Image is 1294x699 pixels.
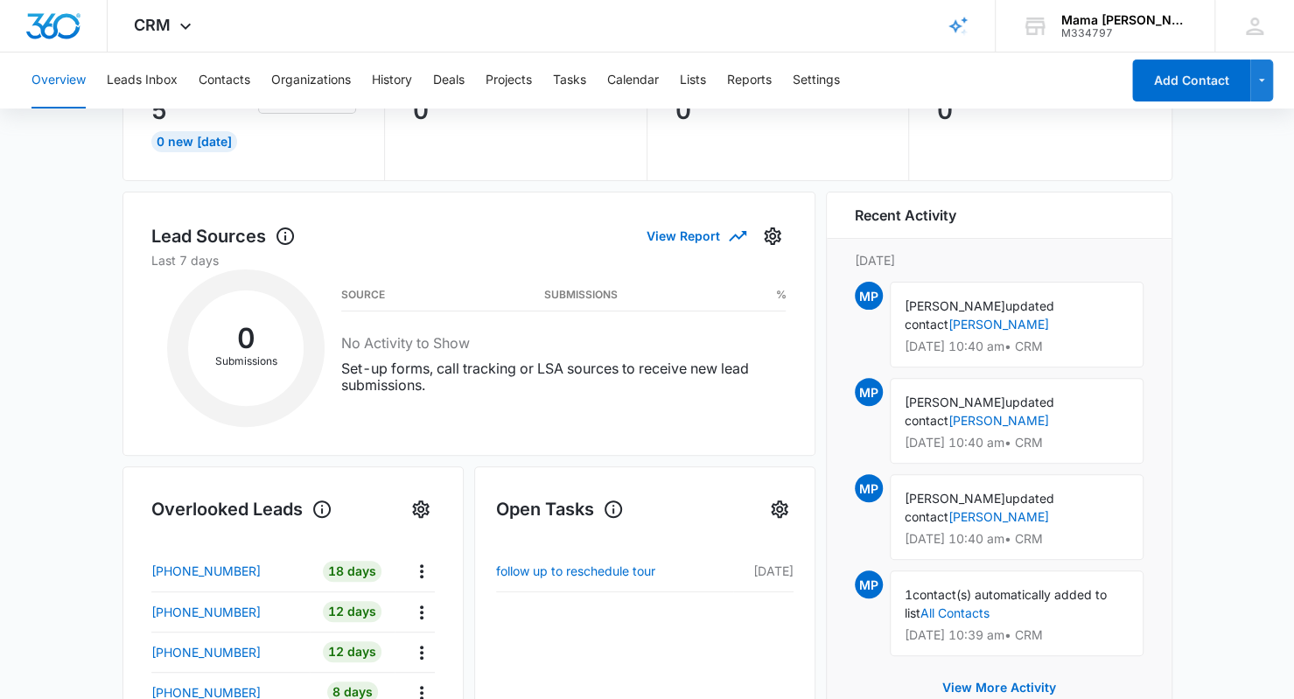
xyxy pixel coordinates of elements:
[775,290,786,299] h3: %
[151,643,311,661] a: [PHONE_NUMBER]
[855,282,883,310] span: MP
[607,52,659,108] button: Calendar
[151,251,787,269] p: Last 7 days
[151,131,237,152] div: 0 New [DATE]
[151,562,311,580] a: [PHONE_NUMBER]
[151,223,296,249] h1: Lead Sources
[1132,59,1250,101] button: Add Contact
[920,605,990,620] a: All Contacts
[408,557,435,584] button: Actions
[937,96,953,124] p: 0
[407,495,435,523] button: Settings
[486,52,532,108] button: Projects
[675,96,691,124] p: 0
[151,96,167,124] p: 5
[905,395,1005,409] span: [PERSON_NAME]
[134,16,171,34] span: CRM
[905,629,1129,641] p: [DATE] 10:39 am • CRM
[680,52,706,108] button: Lists
[905,491,1005,506] span: [PERSON_NAME]
[948,317,1049,332] a: [PERSON_NAME]
[733,562,794,580] p: [DATE]
[408,639,435,666] button: Actions
[188,327,304,350] h2: 0
[372,52,412,108] button: History
[905,587,913,602] span: 1
[855,205,956,226] h6: Recent Activity
[341,360,786,394] p: Set-up forms, call tracking or LSA sources to receive new lead submissions.
[1061,27,1189,39] div: account id
[199,52,250,108] button: Contacts
[727,52,772,108] button: Reports
[341,332,786,353] h3: No Activity to Show
[647,220,745,251] button: View Report
[905,437,1129,449] p: [DATE] 10:40 am • CRM
[341,290,385,299] h3: Source
[271,52,351,108] button: Organizations
[855,474,883,502] span: MP
[905,533,1129,545] p: [DATE] 10:40 am • CRM
[948,413,1049,428] a: [PERSON_NAME]
[433,52,465,108] button: Deals
[759,222,787,250] button: Settings
[553,52,586,108] button: Tasks
[107,52,178,108] button: Leads Inbox
[905,587,1107,620] span: contact(s) automatically added to list
[855,378,883,406] span: MP
[496,561,733,582] a: follow up to reschedule tour
[151,496,332,522] h1: Overlooked Leads
[855,570,883,598] span: MP
[323,601,381,622] div: 12 Days
[188,353,304,369] p: Submissions
[151,603,311,621] a: [PHONE_NUMBER]
[31,52,86,108] button: Overview
[408,598,435,626] button: Actions
[323,561,381,582] div: 18 Days
[766,495,794,523] button: Settings
[323,641,381,662] div: 12 Days
[793,52,840,108] button: Settings
[151,643,261,661] p: [PHONE_NUMBER]
[855,251,1144,269] p: [DATE]
[151,603,261,621] p: [PHONE_NUMBER]
[905,298,1005,313] span: [PERSON_NAME]
[905,340,1129,353] p: [DATE] 10:40 am • CRM
[496,496,624,522] h1: Open Tasks
[151,562,261,580] p: [PHONE_NUMBER]
[413,96,429,124] p: 0
[1061,13,1189,27] div: account name
[543,290,617,299] h3: Submissions
[948,509,1049,524] a: [PERSON_NAME]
